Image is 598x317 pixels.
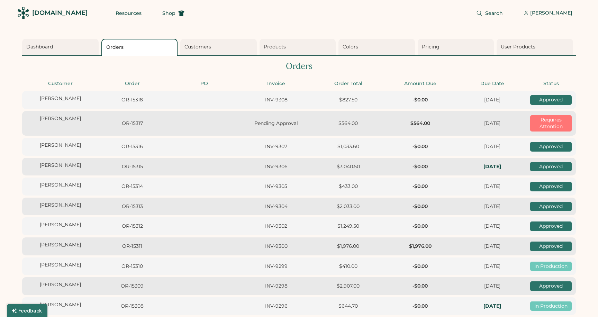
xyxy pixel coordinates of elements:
[242,183,310,190] div: INV-9305
[485,11,503,16] span: Search
[314,183,382,190] div: $433.00
[530,162,572,172] div: Approved
[386,120,454,127] div: $564.00
[422,44,492,51] div: Pricing
[98,203,166,210] div: OR-15313
[107,6,150,20] button: Resources
[458,303,526,310] div: In-Hands: Tue, Sep 30, 2025
[530,182,572,191] div: Approved
[386,303,454,310] div: -$0.00
[314,80,382,87] div: Order Total
[98,80,166,87] div: Order
[343,44,413,51] div: Colors
[530,142,572,152] div: Approved
[314,263,382,270] div: $410.00
[386,97,454,103] div: -$0.00
[26,301,94,308] div: [PERSON_NAME]
[386,283,454,290] div: -$0.00
[458,163,526,170] div: In-Hands: Tue, Sep 23, 2025
[530,10,572,17] div: [PERSON_NAME]
[386,80,454,87] div: Amount Due
[501,44,571,51] div: User Products
[458,263,526,270] div: [DATE]
[314,120,382,127] div: $564.00
[314,283,382,290] div: $2,907.00
[242,80,310,87] div: Invoice
[386,183,454,190] div: -$0.00
[26,281,94,288] div: [PERSON_NAME]
[98,223,166,230] div: OR-15312
[26,142,94,149] div: [PERSON_NAME]
[314,203,382,210] div: $2,033.00
[530,95,572,105] div: Approved
[98,163,166,170] div: OR-15315
[98,243,166,250] div: OR-15311
[242,97,310,103] div: INV-9308
[530,242,572,251] div: Approved
[26,242,94,248] div: [PERSON_NAME]
[32,9,88,17] div: [DOMAIN_NAME]
[26,262,94,269] div: [PERSON_NAME]
[386,203,454,210] div: -$0.00
[26,95,94,102] div: [PERSON_NAME]
[314,223,382,230] div: $1,249.50
[98,97,166,103] div: OR-15318
[26,182,94,189] div: [PERSON_NAME]
[468,6,511,20] button: Search
[530,115,572,132] div: Requires Attention
[386,223,454,230] div: -$0.00
[314,163,382,170] div: $3,040.50
[530,281,572,291] div: Approved
[26,221,94,228] div: [PERSON_NAME]
[530,262,572,271] div: In Production
[98,263,166,270] div: OR-15310
[314,143,382,150] div: $1,033.60
[242,243,310,250] div: INV-9300
[22,60,576,72] div: Orders
[26,80,94,87] div: Customer
[98,303,166,310] div: OR-15308
[314,97,382,103] div: $827.50
[98,120,166,127] div: OR-15317
[162,11,175,16] span: Shop
[386,243,454,250] div: $1,976.00
[98,143,166,150] div: OR-15316
[26,162,94,169] div: [PERSON_NAME]
[26,44,97,51] div: Dashboard
[386,143,454,150] div: -$0.00
[26,115,94,122] div: [PERSON_NAME]
[530,221,572,231] div: Approved
[98,183,166,190] div: OR-15314
[242,163,310,170] div: INV-9306
[458,183,526,190] div: [DATE]
[98,283,166,290] div: OR-15309
[242,143,310,150] div: INV-9307
[242,283,310,290] div: INV-9298
[386,263,454,270] div: -$0.00
[26,202,94,209] div: [PERSON_NAME]
[242,120,310,127] div: Pending Approval
[184,44,255,51] div: Customers
[242,303,310,310] div: INV-9296
[458,143,526,150] div: [DATE]
[458,223,526,230] div: [DATE]
[17,7,29,19] img: Rendered Logo - Screens
[106,44,175,51] div: Orders
[264,44,334,51] div: Products
[242,203,310,210] div: INV-9304
[170,80,238,87] div: PO
[458,120,526,127] div: [DATE]
[458,283,526,290] div: [DATE]
[530,301,572,311] div: In Production
[386,163,454,170] div: -$0.00
[154,6,193,20] button: Shop
[458,203,526,210] div: [DATE]
[458,97,526,103] div: [DATE]
[242,223,310,230] div: INV-9302
[458,80,526,87] div: Due Date
[242,263,310,270] div: INV-9299
[314,243,382,250] div: $1,976.00
[314,303,382,310] div: $644.70
[530,202,572,211] div: Approved
[458,243,526,250] div: [DATE]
